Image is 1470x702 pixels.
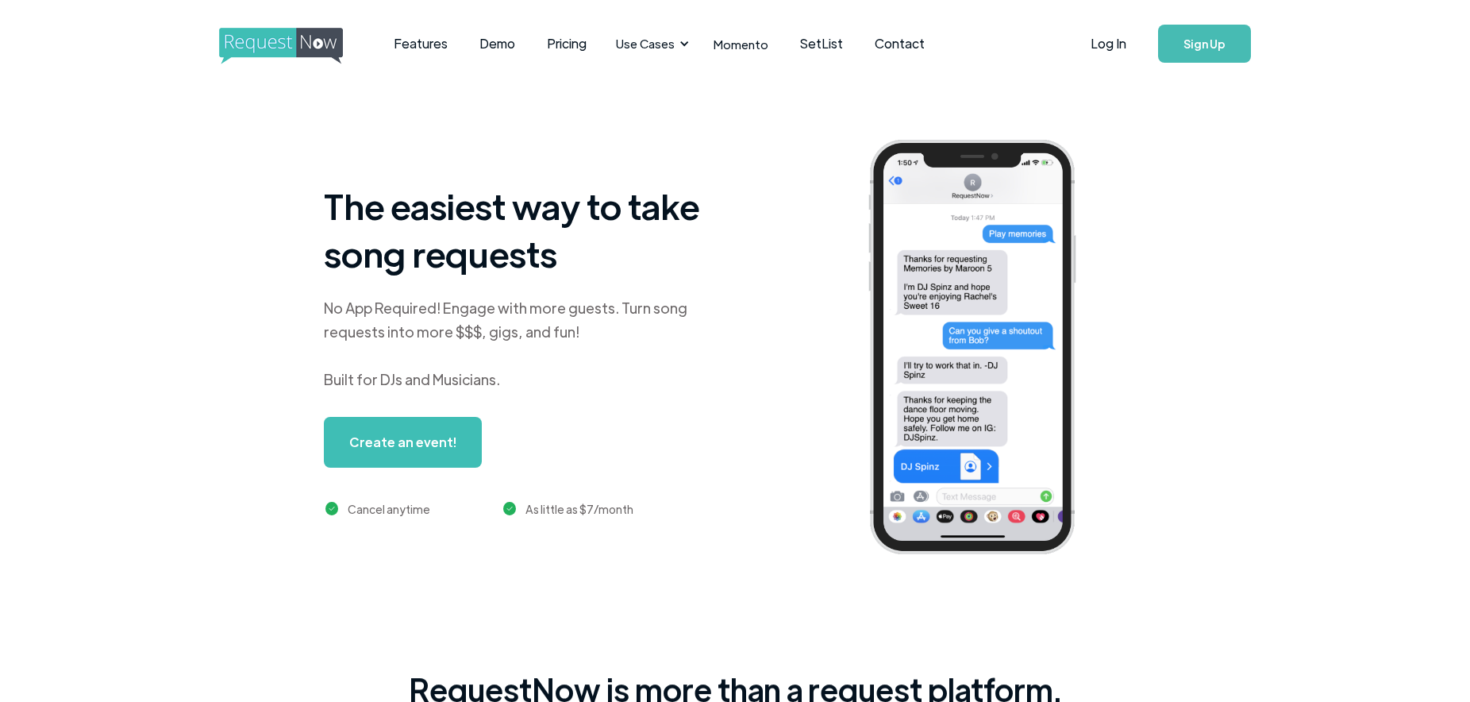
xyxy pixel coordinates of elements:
div: Use Cases [616,35,675,52]
a: Log In [1075,16,1142,71]
a: Pricing [531,19,602,68]
a: SetList [784,19,859,68]
img: green checkmark [325,502,339,515]
div: As little as $7/month [525,499,633,519]
a: home [219,28,338,60]
a: Demo [464,19,531,68]
div: Cancel anytime [348,499,430,519]
div: No App Required! Engage with more guests. Turn song requests into more $$$, gigs, and fun! Built ... [324,296,721,391]
a: Features [378,19,464,68]
img: iphone screenshot [850,129,1118,571]
div: Use Cases [606,19,694,68]
img: green checkmark [503,502,517,515]
a: Create an event! [324,417,482,468]
a: Momento [698,21,784,67]
a: Sign Up [1158,25,1251,63]
img: requestnow logo [219,28,372,64]
h1: The easiest way to take song requests [324,182,721,277]
a: Contact [859,19,941,68]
